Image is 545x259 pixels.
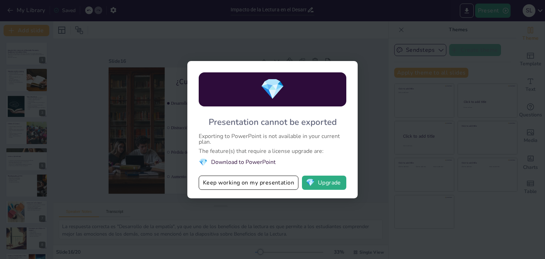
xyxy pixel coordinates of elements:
[199,176,298,190] button: Keep working on my presentation
[199,158,208,167] span: diamond
[199,133,346,145] div: Exporting to PowerPoint is not available in your current plan.
[260,76,285,103] span: diamond
[302,176,346,190] button: diamondUpgrade
[199,148,346,154] div: The feature(s) that require a license upgrade are:
[199,158,346,167] li: Download to PowerPoint
[209,116,337,128] div: Presentation cannot be exported
[306,179,315,186] span: diamond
